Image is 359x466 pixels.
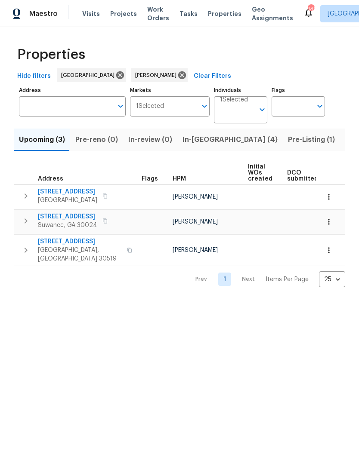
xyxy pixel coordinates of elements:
[218,273,231,286] a: Goto page 1
[14,68,54,84] button: Hide filters
[287,170,318,182] span: DCO submitted
[256,104,268,116] button: Open
[248,164,272,182] span: Initial WOs created
[29,9,58,18] span: Maestro
[115,100,127,112] button: Open
[266,275,309,284] p: Items Per Page
[131,68,188,82] div: [PERSON_NAME]
[128,134,172,146] span: In-review (0)
[61,71,118,80] span: [GEOGRAPHIC_DATA]
[183,134,278,146] span: In-[GEOGRAPHIC_DATA] (4)
[38,246,122,263] span: [GEOGRAPHIC_DATA], [GEOGRAPHIC_DATA] 30519
[130,88,210,93] label: Markets
[75,134,118,146] span: Pre-reno (0)
[252,5,293,22] span: Geo Assignments
[173,194,218,200] span: [PERSON_NAME]
[198,100,210,112] button: Open
[136,103,164,110] span: 1 Selected
[147,5,169,22] span: Work Orders
[319,268,345,291] div: 25
[220,96,248,104] span: 1 Selected
[135,71,180,80] span: [PERSON_NAME]
[308,5,314,14] div: 148
[38,221,97,230] span: Suwanee, GA 30024
[38,176,63,182] span: Address
[38,187,97,196] span: [STREET_ADDRESS]
[179,11,198,17] span: Tasks
[272,88,325,93] label: Flags
[142,176,158,182] span: Flags
[57,68,126,82] div: [GEOGRAPHIC_DATA]
[173,247,218,253] span: [PERSON_NAME]
[110,9,137,18] span: Projects
[38,237,122,246] span: [STREET_ADDRESS]
[19,134,65,146] span: Upcoming (3)
[208,9,241,18] span: Properties
[17,50,85,59] span: Properties
[187,271,345,287] nav: Pagination Navigation
[190,68,235,84] button: Clear Filters
[19,88,126,93] label: Address
[38,212,97,221] span: [STREET_ADDRESS]
[82,9,100,18] span: Visits
[38,196,97,205] span: [GEOGRAPHIC_DATA]
[288,134,335,146] span: Pre-Listing (1)
[214,88,267,93] label: Individuals
[173,219,218,225] span: [PERSON_NAME]
[194,71,231,82] span: Clear Filters
[17,71,51,82] span: Hide filters
[173,176,186,182] span: HPM
[314,100,326,112] button: Open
